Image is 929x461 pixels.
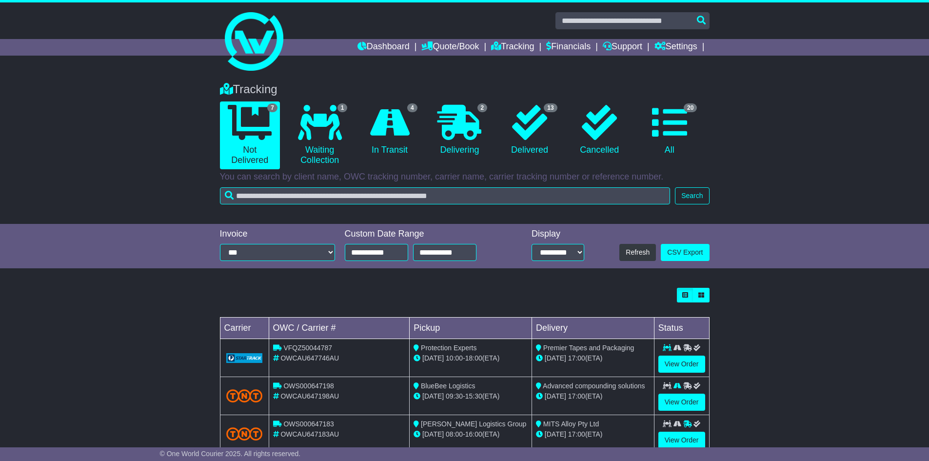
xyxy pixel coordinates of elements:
[226,389,263,402] img: TNT_Domestic.png
[220,318,269,339] td: Carrier
[499,101,559,159] a: 13 Delivered
[267,103,277,112] span: 7
[536,429,650,440] div: (ETA)
[465,392,482,400] span: 15:30
[345,229,501,240] div: Custom Date Range
[570,101,630,159] a: Cancelled
[654,318,709,339] td: Status
[414,391,528,401] div: - (ETA)
[280,430,339,438] span: OWCAU647183AU
[491,39,534,56] a: Tracking
[226,353,263,363] img: GetCarrierServiceLogo
[269,318,410,339] td: OWC / Carrier #
[619,244,656,261] button: Refresh
[290,101,350,169] a: 1 Waiting Collection
[543,382,645,390] span: Advanced compounding solutions
[446,392,463,400] span: 09:30
[446,354,463,362] span: 10:00
[283,420,334,428] span: OWS000647183
[675,187,709,204] button: Search
[359,101,419,159] a: 4 In Transit
[661,244,709,261] a: CSV Export
[220,172,710,182] p: You can search by client name, OWC tracking number, carrier name, carrier tracking number or refe...
[421,39,479,56] a: Quote/Book
[532,318,654,339] td: Delivery
[215,82,714,97] div: Tracking
[568,392,585,400] span: 17:00
[568,354,585,362] span: 17:00
[220,229,335,240] div: Invoice
[220,101,280,169] a: 7 Not Delivered
[536,391,650,401] div: (ETA)
[477,103,488,112] span: 2
[280,392,339,400] span: OWCAU647198AU
[543,420,599,428] span: MITS Alloy Pty Ltd
[407,103,417,112] span: 4
[160,450,301,458] span: © One World Courier 2025. All rights reserved.
[658,356,705,373] a: View Order
[226,427,263,441] img: TNT_Domestic.png
[544,103,557,112] span: 13
[283,344,332,352] span: VFQZ50044787
[532,229,584,240] div: Display
[421,344,476,352] span: Protection Experts
[658,394,705,411] a: View Order
[546,39,591,56] a: Financials
[421,382,475,390] span: BlueBee Logistics
[545,430,566,438] span: [DATE]
[414,353,528,363] div: - (ETA)
[465,430,482,438] span: 16:00
[545,354,566,362] span: [DATE]
[654,39,697,56] a: Settings
[414,429,528,440] div: - (ETA)
[446,430,463,438] span: 08:00
[536,353,650,363] div: (ETA)
[545,392,566,400] span: [DATE]
[603,39,642,56] a: Support
[283,382,334,390] span: OWS000647198
[543,344,634,352] span: Premier Tapes and Packaging
[684,103,697,112] span: 20
[422,430,444,438] span: [DATE]
[337,103,348,112] span: 1
[280,354,339,362] span: OWCAU647746AU
[658,432,705,449] a: View Order
[568,430,585,438] span: 17:00
[422,354,444,362] span: [DATE]
[430,101,490,159] a: 2 Delivering
[465,354,482,362] span: 18:00
[421,420,526,428] span: [PERSON_NAME] Logistics Group
[639,101,699,159] a: 20 All
[410,318,532,339] td: Pickup
[357,39,410,56] a: Dashboard
[422,392,444,400] span: [DATE]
